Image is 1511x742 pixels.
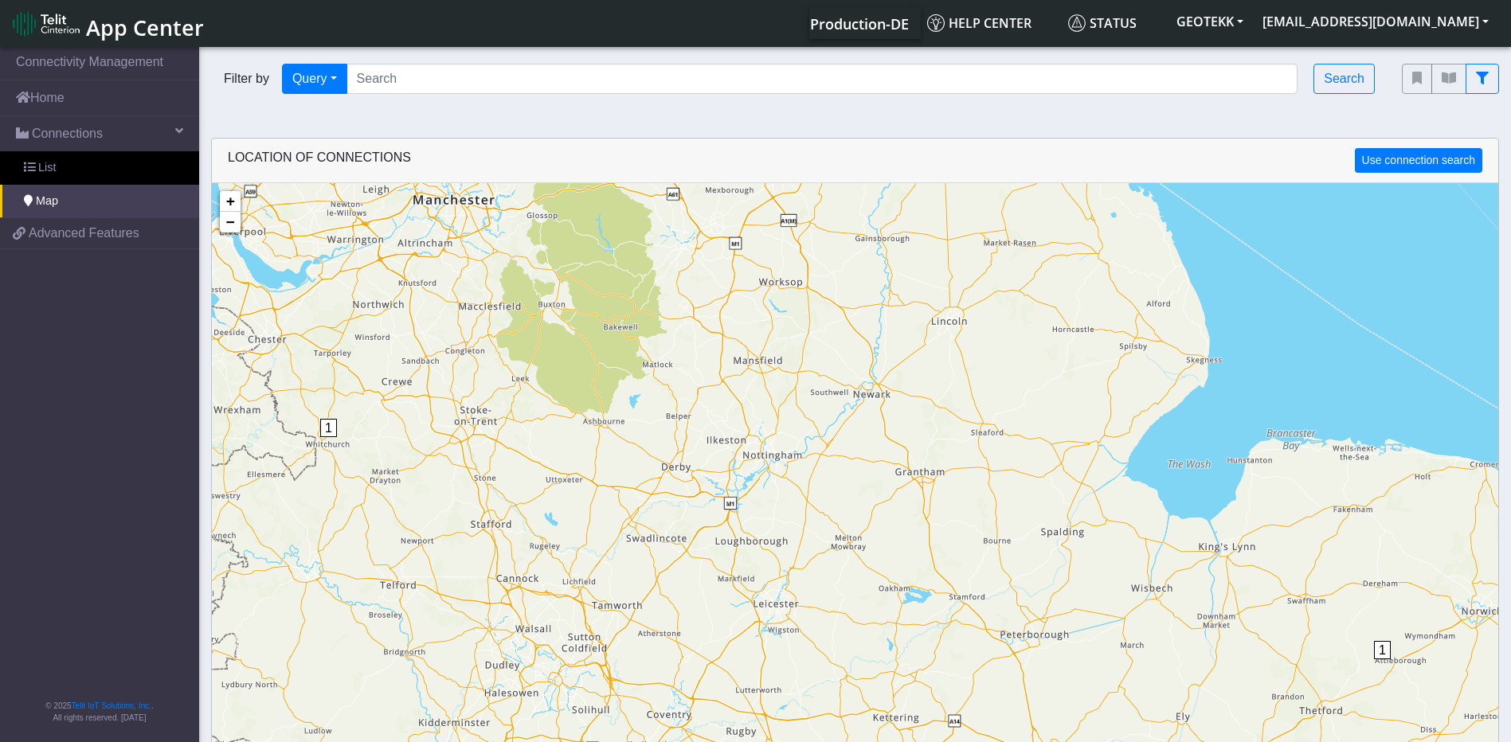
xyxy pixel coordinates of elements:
img: status.svg [1068,14,1086,32]
div: 1 [1374,641,1390,689]
span: 1 [320,419,337,437]
span: Status [1068,14,1137,32]
a: Status [1062,7,1167,39]
a: Zoom in [220,191,241,212]
div: 1 [320,419,336,467]
button: GEOTEKK [1167,7,1253,36]
input: Search... [346,64,1298,94]
span: Filter by [211,69,282,88]
span: Connections [32,124,103,143]
button: Search [1313,64,1375,94]
button: [EMAIL_ADDRESS][DOMAIN_NAME] [1253,7,1498,36]
a: App Center [13,6,202,41]
div: LOCATION OF CONNECTIONS [212,139,1498,183]
a: Telit IoT Solutions, Inc. [72,701,151,710]
span: Help center [927,14,1031,32]
span: Advanced Features [29,224,139,243]
a: Your current platform instance [809,7,908,39]
button: Use connection search [1355,148,1482,173]
div: fitlers menu [1402,64,1499,94]
span: List [38,159,56,177]
span: 1 [1374,641,1391,659]
a: Zoom out [220,212,241,232]
a: Help center [921,7,1062,39]
button: Query [282,64,347,94]
span: Map [36,193,58,210]
span: Production-DE [810,14,909,33]
img: knowledge.svg [927,14,945,32]
img: logo-telit-cinterion-gw-new.png [13,11,80,37]
span: App Center [86,13,204,42]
